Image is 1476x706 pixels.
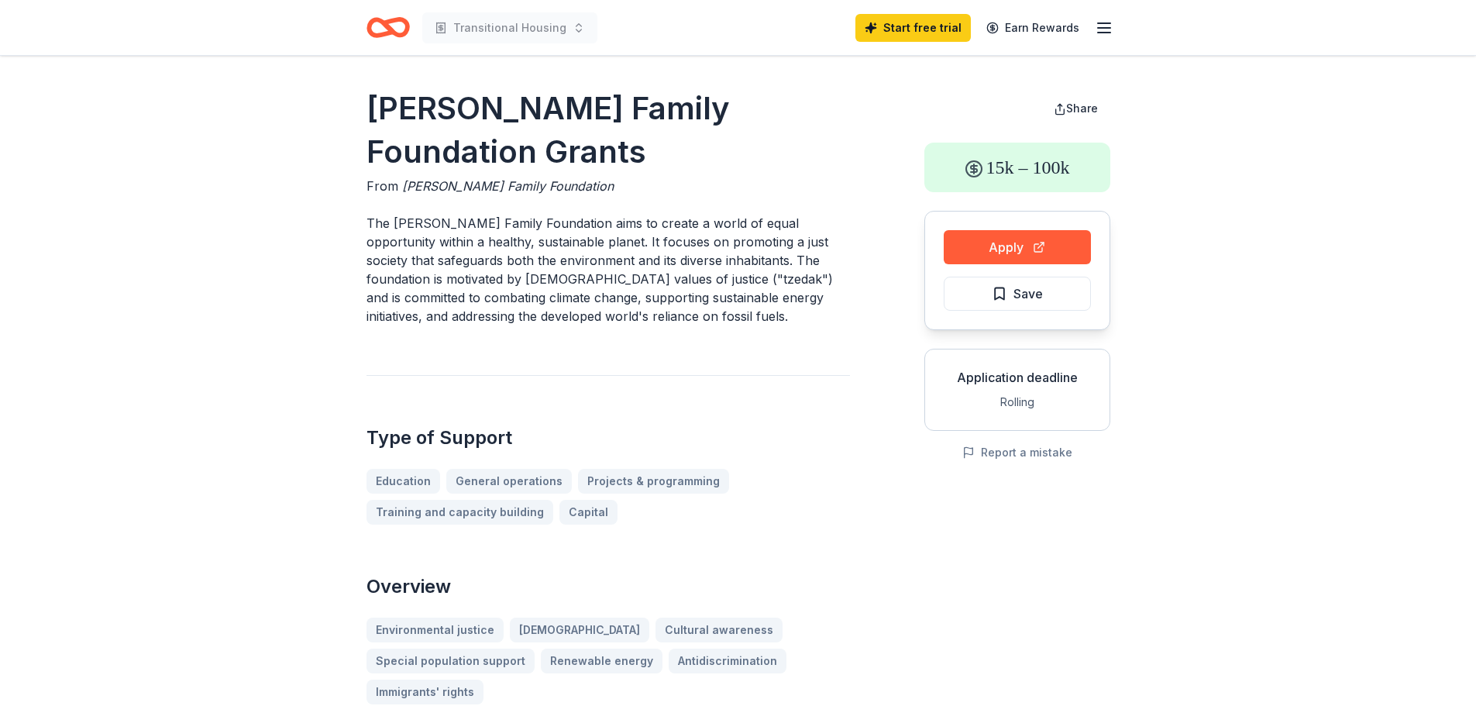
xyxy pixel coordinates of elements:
[938,368,1097,387] div: Application deadline
[446,469,572,494] a: General operations
[1013,284,1043,304] span: Save
[366,500,553,525] a: Training and capacity building
[962,443,1072,462] button: Report a mistake
[977,14,1089,42] a: Earn Rewards
[366,425,850,450] h2: Type of Support
[422,12,597,43] button: Transitional Housing
[366,214,850,325] p: The [PERSON_NAME] Family Foundation aims to create a world of equal opportunity within a healthy,...
[366,574,850,599] h2: Overview
[1066,102,1098,115] span: Share
[578,469,729,494] a: Projects & programming
[402,178,614,194] span: [PERSON_NAME] Family Foundation
[924,143,1110,192] div: 15k – 100k
[453,19,566,37] span: Transitional Housing
[855,14,971,42] a: Start free trial
[944,277,1091,311] button: Save
[366,9,410,46] a: Home
[938,393,1097,412] div: Rolling
[366,469,440,494] a: Education
[1041,93,1110,124] button: Share
[559,500,618,525] a: Capital
[944,230,1091,264] button: Apply
[366,87,850,174] h1: [PERSON_NAME] Family Foundation Grants
[366,177,850,195] div: From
